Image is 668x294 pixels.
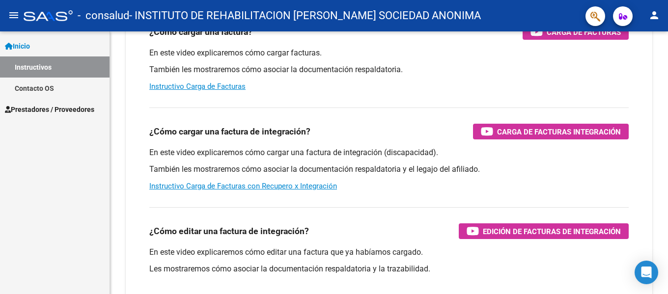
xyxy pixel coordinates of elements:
button: Carga de Facturas Integración [473,124,629,139]
p: También les mostraremos cómo asociar la documentación respaldatoria y el legajo del afiliado. [149,164,629,175]
mat-icon: person [648,9,660,21]
p: En este video explicaremos cómo cargar facturas. [149,48,629,58]
span: Inicio [5,41,30,52]
div: Open Intercom Messenger [635,261,658,284]
h3: ¿Cómo cargar una factura de integración? [149,125,310,138]
span: - consalud [78,5,129,27]
a: Instructivo Carga de Facturas [149,82,246,91]
span: - INSTITUTO DE REHABILITACION [PERSON_NAME] SOCIEDAD ANONIMA [129,5,481,27]
span: Carga de Facturas Integración [497,126,621,138]
span: Carga de Facturas [547,26,621,38]
h3: ¿Cómo editar una factura de integración? [149,224,309,238]
a: Instructivo Carga de Facturas con Recupero x Integración [149,182,337,190]
span: Prestadores / Proveedores [5,104,94,115]
span: Edición de Facturas de integración [483,225,621,238]
p: También les mostraremos cómo asociar la documentación respaldatoria. [149,64,629,75]
p: En este video explicaremos cómo editar una factura que ya habíamos cargado. [149,247,629,258]
button: Carga de Facturas [523,24,629,40]
h3: ¿Cómo cargar una factura? [149,25,252,39]
mat-icon: menu [8,9,20,21]
button: Edición de Facturas de integración [459,223,629,239]
p: En este video explicaremos cómo cargar una factura de integración (discapacidad). [149,147,629,158]
p: Les mostraremos cómo asociar la documentación respaldatoria y la trazabilidad. [149,264,629,274]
